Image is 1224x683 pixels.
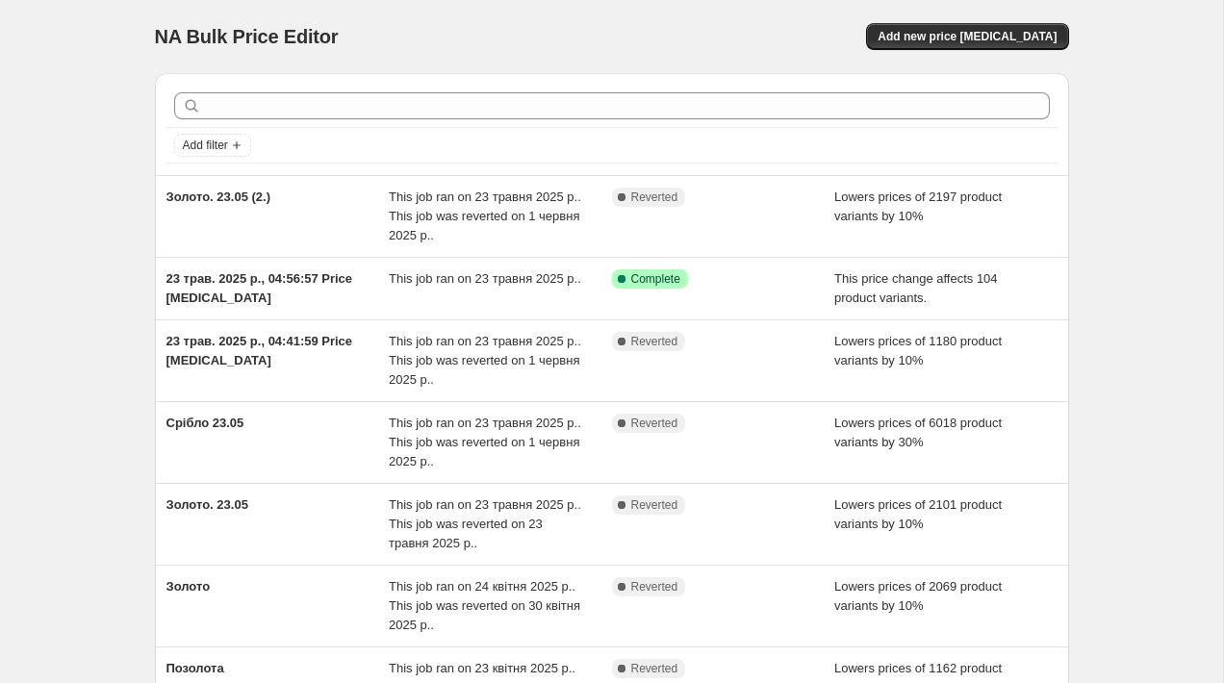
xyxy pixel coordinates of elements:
[834,190,1002,223] span: Lowers prices of 2197 product variants by 10%
[834,334,1002,367] span: Lowers prices of 1180 product variants by 10%
[834,579,1002,613] span: Lowers prices of 2069 product variants by 10%
[631,190,678,205] span: Reverted
[389,497,581,550] span: This job ran on 23 травня 2025 р.. This job was reverted on 23 травня 2025 р..
[878,29,1057,44] span: Add new price [MEDICAL_DATA]
[389,579,580,632] span: This job ran on 24 квітня 2025 р.. This job was reverted on 30 квітня 2025 р..
[631,497,678,513] span: Reverted
[166,661,224,675] span: Позолота
[834,497,1002,531] span: Lowers prices of 2101 product variants by 10%
[631,579,678,594] span: Reverted
[389,334,581,387] span: This job ran on 23 травня 2025 р.. This job was reverted on 1 червня 2025 р..
[166,190,270,204] span: Золото. 23.05 (2.)
[183,138,228,153] span: Add filter
[631,661,678,676] span: Reverted
[155,26,339,47] span: NA Bulk Price Editor
[389,190,581,242] span: This job ran on 23 травня 2025 р.. This job was reverted on 1 червня 2025 р..
[866,23,1068,50] button: Add new price [MEDICAL_DATA]
[166,334,353,367] span: 23 трав. 2025 р., 04:41:59 Price [MEDICAL_DATA]
[166,271,353,305] span: 23 трав. 2025 р., 04:56:57 Price [MEDICAL_DATA]
[631,271,680,287] span: Complete
[631,416,678,431] span: Reverted
[389,416,581,468] span: This job ran on 23 травня 2025 р.. This job was reverted on 1 червня 2025 р..
[166,579,211,594] span: Золото
[166,416,244,430] span: Срібло 23.05
[174,134,251,157] button: Add filter
[834,416,1002,449] span: Lowers prices of 6018 product variants by 30%
[631,334,678,349] span: Reverted
[834,271,998,305] span: This price change affects 104 product variants.
[166,497,248,512] span: Золото. 23.05
[389,271,581,286] span: This job ran on 23 травня 2025 р..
